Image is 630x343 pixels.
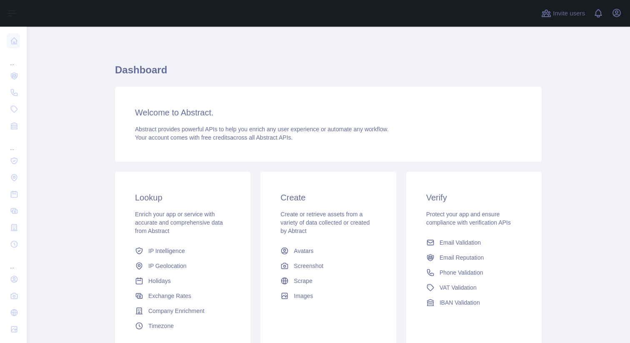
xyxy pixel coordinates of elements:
[148,292,191,300] span: Exchange Rates
[201,134,230,141] span: free credits
[280,192,376,203] h3: Create
[440,253,484,262] span: Email Reputation
[423,265,525,280] a: Phone Validation
[132,258,234,273] a: IP Geolocation
[277,288,379,303] a: Images
[426,211,511,226] span: Protect your app and ensure compliance with verification APIs
[277,273,379,288] a: Scrape
[135,126,389,133] span: Abstract provides powerful APIs to help you enrich any user experience or automate any workflow.
[280,211,370,234] span: Create or retrieve assets from a variety of data collected or created by Abtract
[294,247,313,255] span: Avatars
[135,211,223,234] span: Enrich your app or service with accurate and comprehensive data from Abstract
[135,192,230,203] h3: Lookup
[423,280,525,295] a: VAT Validation
[426,192,522,203] h3: Verify
[440,238,481,247] span: Email Validation
[423,235,525,250] a: Email Validation
[132,243,234,258] a: IP Intelligence
[115,63,542,83] h1: Dashboard
[294,262,323,270] span: Screenshot
[7,253,20,270] div: ...
[423,250,525,265] a: Email Reputation
[553,9,585,18] span: Invite users
[440,268,483,277] span: Phone Validation
[132,318,234,333] a: Timezone
[148,322,174,330] span: Timezone
[7,135,20,152] div: ...
[132,288,234,303] a: Exchange Rates
[540,7,587,20] button: Invite users
[423,295,525,310] a: IBAN Validation
[148,307,205,315] span: Company Enrichment
[135,134,292,141] span: Your account comes with across all Abstract APIs.
[294,292,313,300] span: Images
[148,262,187,270] span: IP Geolocation
[440,298,480,307] span: IBAN Validation
[148,277,171,285] span: Holidays
[294,277,312,285] span: Scrape
[148,247,185,255] span: IP Intelligence
[277,243,379,258] a: Avatars
[132,303,234,318] a: Company Enrichment
[132,273,234,288] a: Holidays
[7,50,20,67] div: ...
[277,258,379,273] a: Screenshot
[440,283,477,292] span: VAT Validation
[135,107,522,118] h3: Welcome to Abstract.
